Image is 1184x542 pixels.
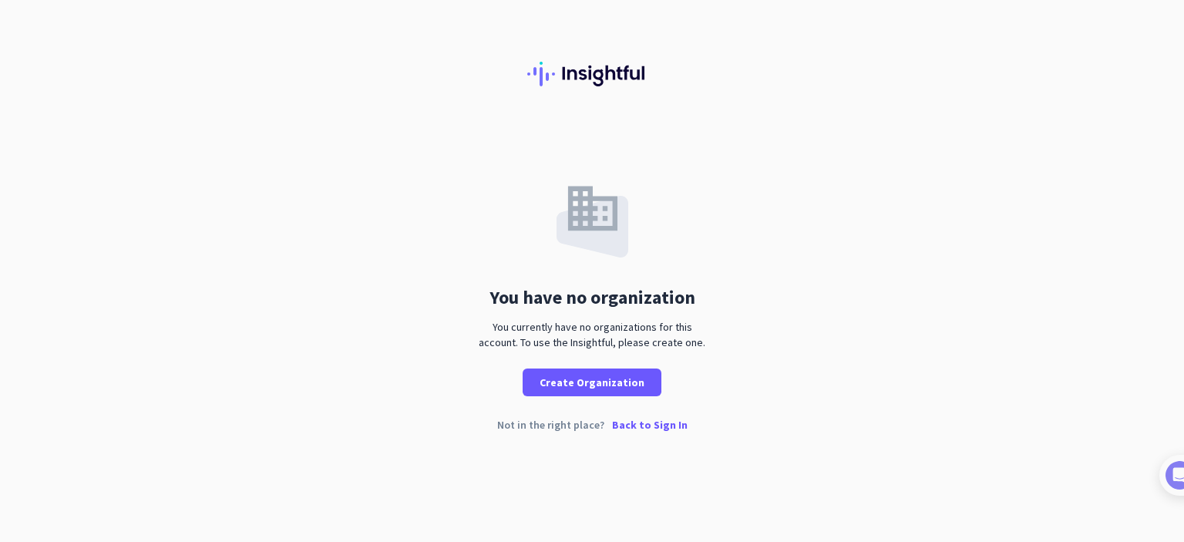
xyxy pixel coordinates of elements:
img: Insightful [527,62,657,86]
div: You currently have no organizations for this account. To use the Insightful, please create one. [473,319,711,350]
div: You have no organization [489,288,695,307]
span: Create Organization [540,375,644,390]
button: Create Organization [523,369,661,396]
p: Back to Sign In [612,419,688,430]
